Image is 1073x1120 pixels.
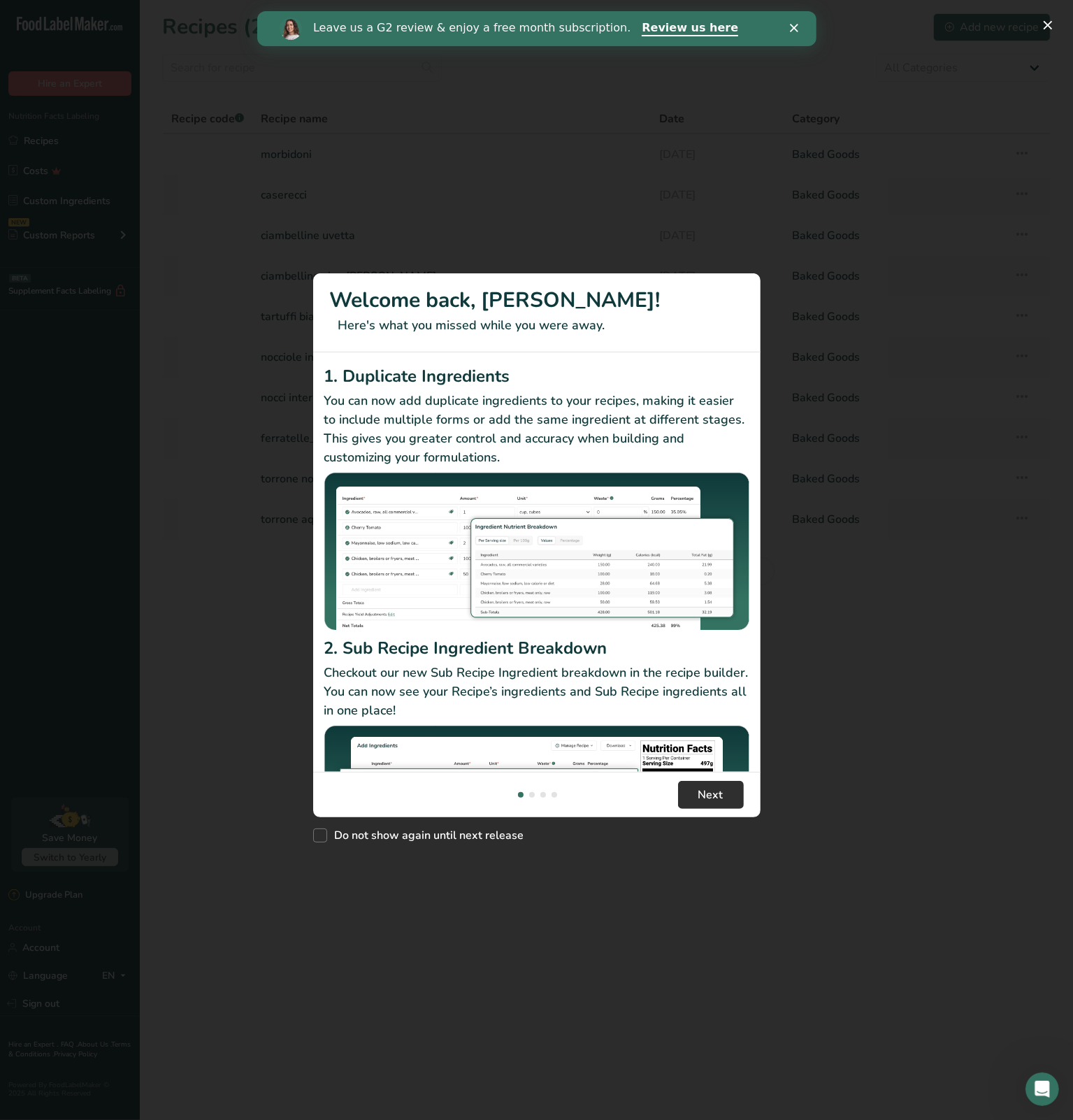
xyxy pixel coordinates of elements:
p: You can now add duplicate ingredients to your recipes, making it easier to include multiple forms... [324,392,749,467]
button: Next [678,781,744,809]
span: Do not show again until next release [327,828,524,842]
h2: 2. Sub Recipe Ingredient Breakdown [324,636,749,661]
p: Checkout our new Sub Recipe Ingredient breakdown in the recipe builder. You can now see your Reci... [324,663,749,720]
img: Duplicate Ingredients [324,473,749,631]
h1: Welcome back, [PERSON_NAME]! [330,285,744,316]
iframe: Intercom live chat banner [257,11,816,46]
p: Here's what you missed while you were away. [330,316,744,335]
div: Close [533,13,547,21]
iframe: Intercom live chat [1025,1072,1059,1106]
h2: 1. Duplicate Ingredients [324,364,749,389]
span: Next [698,787,723,803]
img: Sub Recipe Ingredient Breakdown [324,726,749,884]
